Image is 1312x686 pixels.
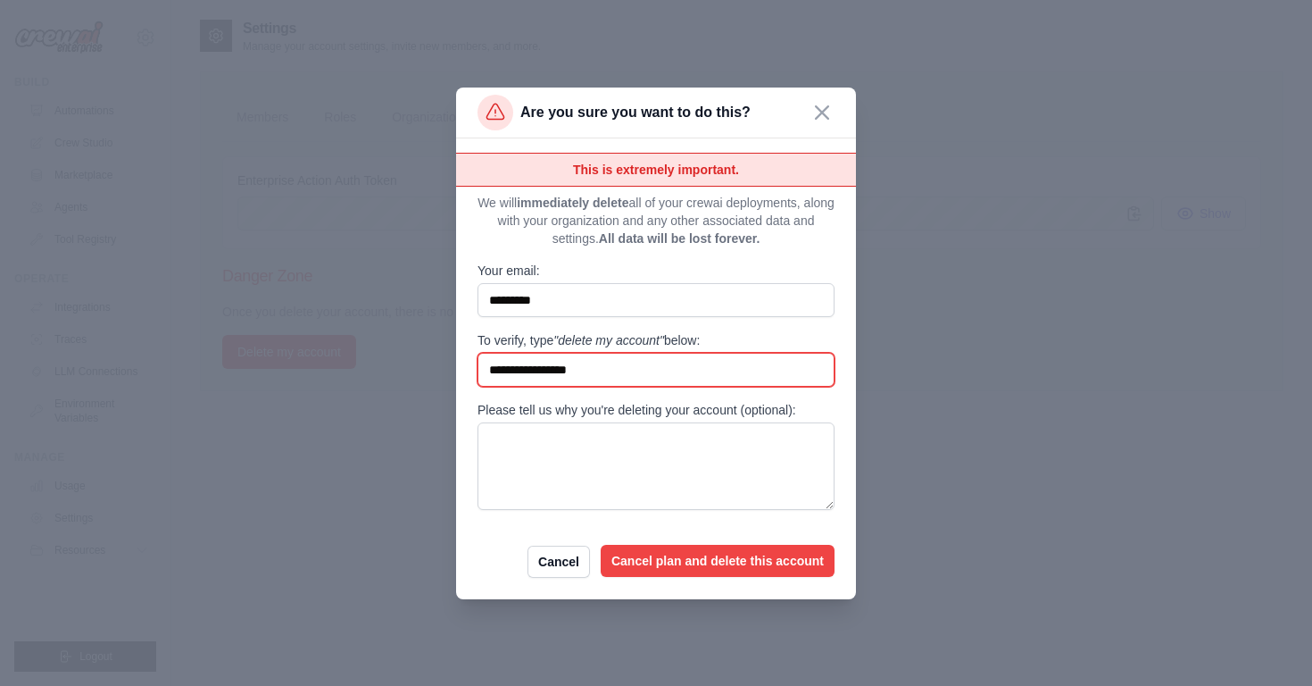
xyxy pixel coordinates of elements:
[477,262,835,280] label: Your email:
[477,194,835,247] p: We will all of your crewai deployments, along with your organization and any other associated dat...
[517,196,628,210] span: immediately delete
[520,102,751,123] p: Are you sure you want to do this?
[553,333,664,347] span: "delete my account"
[599,231,760,246] span: All data will be lost forever.
[477,331,835,349] label: To verify, type below:
[477,154,835,186] p: This is extremely important.
[477,401,835,419] label: Please tell us why you're deleting your account (optional):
